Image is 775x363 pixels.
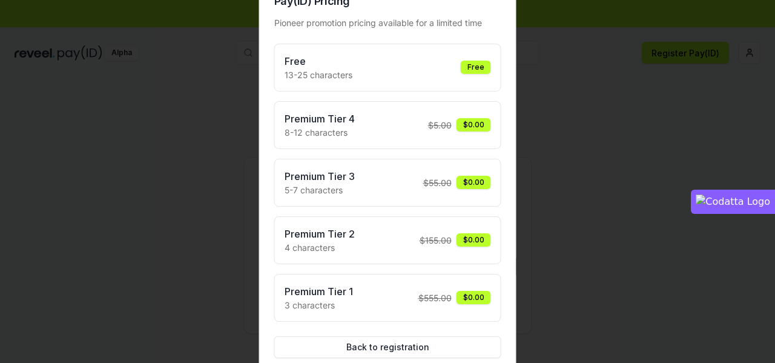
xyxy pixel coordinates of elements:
h3: Premium Tier 1 [285,284,353,299]
h3: Premium Tier 3 [285,169,355,184]
span: $ 155.00 [420,234,452,247]
div: $0.00 [457,291,491,304]
h3: Premium Tier 2 [285,227,355,241]
div: $0.00 [457,118,491,132]
div: $0.00 [457,233,491,247]
p: 4 characters [285,241,355,254]
div: Pioneer promotion pricing available for a limited time [274,16,501,29]
p: 8-12 characters [285,126,355,139]
div: $0.00 [457,176,491,189]
span: $ 55.00 [423,176,452,189]
button: Back to registration [274,336,501,358]
p: 13-25 characters [285,68,352,81]
div: Free [461,61,491,74]
h3: Free [285,54,352,68]
h3: Premium Tier 4 [285,112,355,126]
span: $ 5.00 [428,119,452,132]
p: 3 characters [285,299,353,311]
span: $ 555.00 [418,291,452,304]
p: 5-7 characters [285,184,355,196]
